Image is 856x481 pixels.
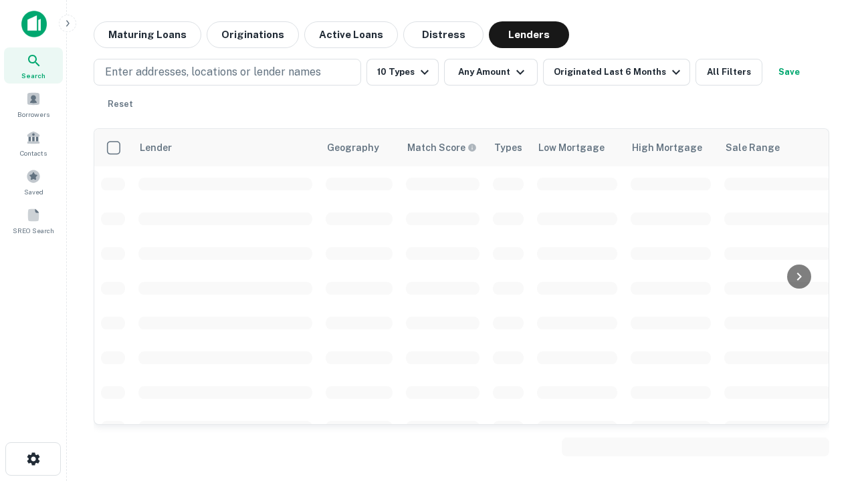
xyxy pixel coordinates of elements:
div: Originated Last 6 Months [554,64,684,80]
button: Maturing Loans [94,21,201,48]
div: High Mortgage [632,140,702,156]
div: Geography [327,140,379,156]
button: Reset [99,91,142,118]
a: Contacts [4,125,63,161]
h6: Match Score [407,140,474,155]
a: Search [4,47,63,84]
a: Saved [4,164,63,200]
button: Lenders [489,21,569,48]
button: Enter addresses, locations or lender names [94,59,361,86]
p: Enter addresses, locations or lender names [105,64,321,80]
div: Capitalize uses an advanced AI algorithm to match your search with the best lender. The match sco... [407,140,477,155]
span: Search [21,70,45,81]
a: SREO Search [4,202,63,238]
img: capitalize-icon.png [21,11,47,37]
div: Sale Range [726,140,780,156]
button: Distress [403,21,484,48]
button: Active Loans [304,21,398,48]
button: Save your search to get updates of matches that match your search criteria. [768,59,811,86]
th: Capitalize uses an advanced AI algorithm to match your search with the best lender. The match sco... [399,129,486,166]
span: SREO Search [13,225,54,236]
th: Types [486,129,530,166]
span: Contacts [20,148,47,158]
th: Sale Range [718,129,838,166]
button: Originated Last 6 Months [543,59,690,86]
div: Lender [140,140,172,156]
th: High Mortgage [624,129,718,166]
th: Low Mortgage [530,129,624,166]
th: Geography [319,129,399,166]
button: All Filters [695,59,762,86]
iframe: Chat Widget [789,374,856,438]
th: Lender [132,129,319,166]
button: 10 Types [366,59,439,86]
span: Saved [24,186,43,197]
span: Borrowers [17,109,49,120]
button: Originations [207,21,299,48]
button: Any Amount [444,59,538,86]
div: Types [494,140,522,156]
div: Low Mortgage [538,140,605,156]
a: Borrowers [4,86,63,122]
